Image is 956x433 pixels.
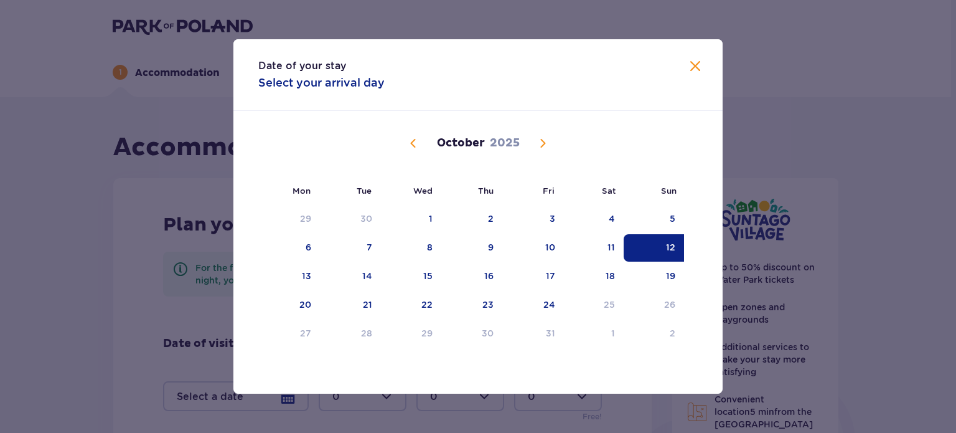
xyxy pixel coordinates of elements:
td: Choose Wednesday, October 8, 2025 as your check-out date. It’s available. [381,234,441,262]
div: 1 [429,212,433,225]
td: Choose Monday, October 6, 2025 as your check-out date. It’s available. [258,234,320,262]
div: 25 [604,298,615,311]
div: 15 [423,270,433,282]
div: 10 [545,241,555,254]
td: Choose Wednesday, October 22, 2025 as your check-out date. It’s available. [381,292,441,319]
div: 18 [606,270,615,282]
div: 29 [421,327,433,340]
td: Not available. Friday, October 31, 2025 [502,320,564,348]
td: Choose Sunday, November 2, 2025 as your check-out date. It’s available. [624,320,684,348]
td: Not available. Tuesday, October 28, 2025 [320,320,382,348]
td: Choose Saturday, October 18, 2025 as your check-out date. It’s available. [564,263,624,290]
td: Not available. Saturday, November 1, 2025 [564,320,624,348]
td: Choose Thursday, October 16, 2025 as your check-out date. It’s available. [441,263,503,290]
td: Choose Tuesday, October 7, 2025 as your check-out date. It’s available. [320,234,382,262]
small: Fri [543,186,555,196]
td: Choose Thursday, October 2, 2025 as your check-out date. It’s available. [441,206,503,233]
td: Choose Tuesday, September 30, 2025 as your check-out date. It’s available. [320,206,382,233]
div: 28 [361,327,372,340]
td: Choose Monday, October 20, 2025 as your check-out date. It’s available. [258,292,320,319]
td: Choose Friday, October 17, 2025 as your check-out date. It’s available. [502,263,564,290]
td: Choose Monday, September 29, 2025 as your check-out date. It’s available. [258,206,320,233]
td: Choose Sunday, October 5, 2025 as your check-out date. It’s available. [624,206,684,233]
div: 23 [482,298,494,311]
div: Calendar [233,111,723,369]
td: Choose Friday, October 10, 2025 as your check-out date. It’s available. [502,234,564,262]
td: Not available. Saturday, October 25, 2025 [564,292,624,319]
td: Choose Wednesday, October 15, 2025 as your check-out date. It’s available. [381,263,441,290]
td: Choose Friday, October 24, 2025 as your check-out date. It’s available. [502,292,564,319]
div: 13 [302,270,311,282]
div: 4 [609,212,615,225]
div: 14 [362,270,372,282]
td: Choose Friday, October 3, 2025 as your check-out date. It’s available. [502,206,564,233]
div: 9 [488,241,494,254]
td: Choose Tuesday, October 21, 2025 as your check-out date. It’s available. [320,292,382,319]
small: Tue [357,186,372,196]
small: Thu [478,186,494,196]
td: Choose Monday, October 13, 2025 as your check-out date. It’s available. [258,263,320,290]
div: 27 [300,327,311,340]
div: 3 [550,212,555,225]
td: Not available. Wednesday, October 29, 2025 [381,320,441,348]
td: Choose Thursday, October 9, 2025 as your check-out date. It’s available. [441,234,503,262]
td: Not available. Sunday, October 26, 2025 [624,292,684,319]
div: 29 [300,212,311,225]
div: 8 [427,241,433,254]
small: Wed [413,186,433,196]
div: 31 [546,327,555,340]
div: 7 [367,241,372,254]
td: Choose Tuesday, October 14, 2025 as your check-out date. It’s available. [320,263,382,290]
td: Not available. Thursday, October 30, 2025 [441,320,503,348]
small: Mon [293,186,311,196]
small: Sat [602,186,616,196]
div: 11 [607,241,615,254]
div: 30 [482,327,494,340]
div: 20 [299,298,311,311]
div: 21 [363,298,372,311]
div: 22 [421,298,433,311]
td: Choose Wednesday, October 1, 2025 as your check-out date. It’s available. [381,206,441,233]
td: Choose Saturday, October 4, 2025 as your check-out date. It’s available. [564,206,624,233]
td: Choose Sunday, October 19, 2025 as your check-out date. It’s available. [624,263,684,290]
td: Choose Saturday, October 11, 2025 as your check-out date. It’s available. [564,234,624,262]
div: 17 [546,270,555,282]
div: 2 [488,212,494,225]
div: 24 [543,298,555,311]
td: Selected as start date. Sunday, October 12, 2025 [624,234,684,262]
div: 16 [484,270,494,282]
div: 1 [611,327,615,340]
div: 6 [306,241,311,254]
td: Choose Thursday, October 23, 2025 as your check-out date. It’s available. [441,292,503,319]
div: 30 [360,212,372,225]
td: Not available. Monday, October 27, 2025 [258,320,320,348]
